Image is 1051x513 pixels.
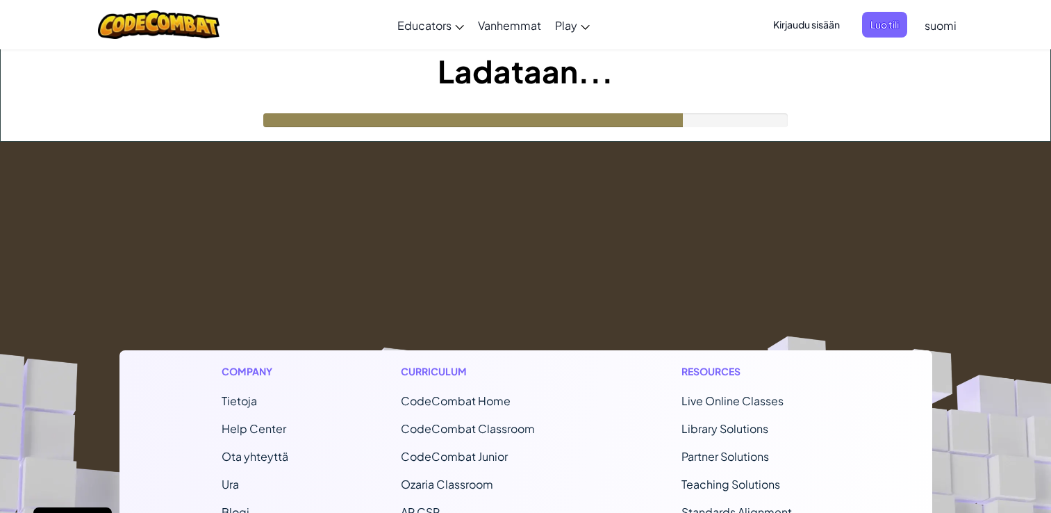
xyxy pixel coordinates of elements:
[918,6,963,44] a: suomi
[397,18,452,33] span: Educators
[401,364,569,379] h1: Curriculum
[681,421,768,436] a: Library Solutions
[548,6,597,44] a: Play
[555,18,577,33] span: Play
[471,6,548,44] a: Vanhemmat
[222,421,286,436] a: Help Center
[925,18,957,33] span: suomi
[681,393,784,408] a: Live Online Classes
[222,364,288,379] h1: Company
[401,393,511,408] span: CodeCombat Home
[401,477,493,491] a: Ozaria Classroom
[862,12,907,38] button: Luo tili
[765,12,848,38] button: Kirjaudu sisään
[1,49,1050,92] h1: Ladataan...
[390,6,471,44] a: Educators
[222,477,239,491] a: Ura
[222,449,288,464] span: Ota yhteyttä
[681,477,780,491] a: Teaching Solutions
[681,364,829,379] h1: Resources
[401,421,535,436] a: CodeCombat Classroom
[222,393,257,408] a: Tietoja
[681,449,769,464] a: Partner Solutions
[401,449,508,464] a: CodeCombat Junior
[98,10,220,39] img: CodeCombat logo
